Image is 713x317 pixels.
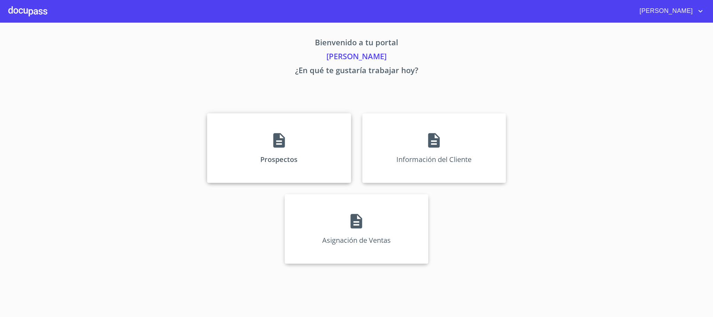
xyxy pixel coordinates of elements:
[142,37,571,51] p: Bienvenido a tu portal
[634,6,696,17] span: [PERSON_NAME]
[396,155,472,164] p: Información del Cliente
[260,155,298,164] p: Prospectos
[322,235,391,245] p: Asignación de Ventas
[634,6,705,17] button: account of current user
[142,51,571,64] p: [PERSON_NAME]
[142,64,571,78] p: ¿En qué te gustaría trabajar hoy?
